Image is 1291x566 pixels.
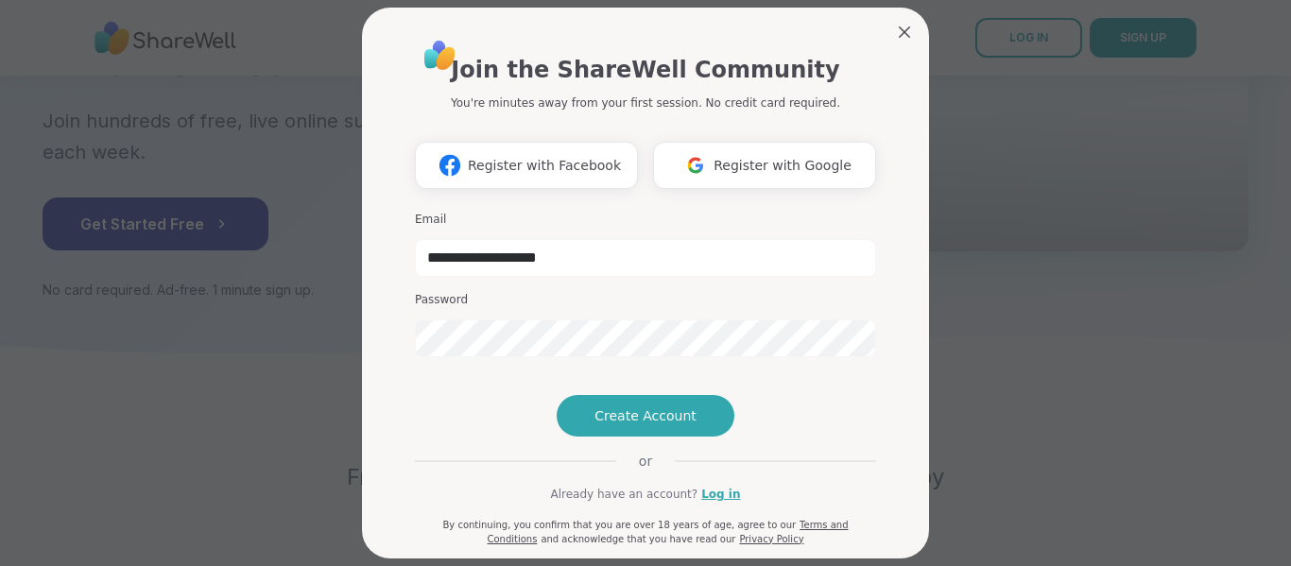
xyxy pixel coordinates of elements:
span: By continuing, you confirm that you are over 18 years of age, agree to our [442,520,796,530]
button: Register with Facebook [415,142,638,189]
span: or [616,452,675,471]
a: Terms and Conditions [487,520,848,544]
h3: Email [415,212,876,228]
p: You're minutes away from your first session. No credit card required. [451,94,840,111]
span: and acknowledge that you have read our [541,534,735,544]
span: Register with Google [714,156,852,176]
a: Log in [701,486,740,503]
span: Already have an account? [550,486,697,503]
a: Privacy Policy [739,534,803,544]
button: Register with Google [653,142,876,189]
h3: Password [415,292,876,308]
img: ShareWell Logo [419,34,461,77]
button: Create Account [557,395,734,437]
h1: Join the ShareWell Community [451,53,839,87]
span: Create Account [594,406,697,425]
span: Register with Facebook [468,156,621,176]
img: ShareWell Logomark [432,147,468,182]
img: ShareWell Logomark [678,147,714,182]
